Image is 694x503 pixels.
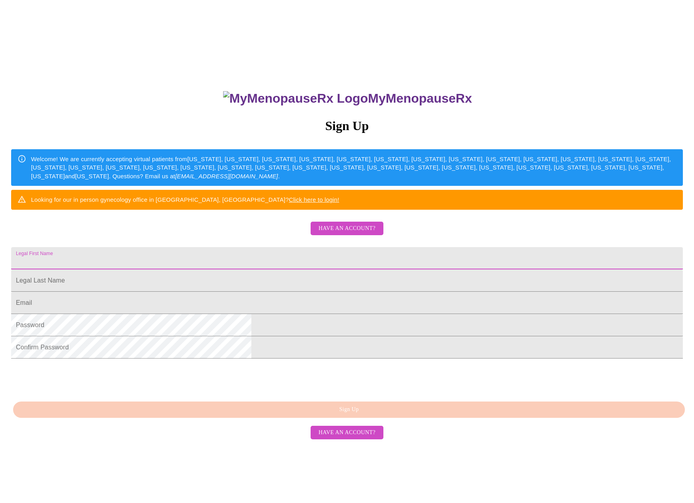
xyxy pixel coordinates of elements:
[11,363,132,394] iframe: reCAPTCHA
[319,224,375,234] span: Have an account?
[12,91,683,106] h3: MyMenopauseRx
[11,119,683,133] h3: Sign Up
[31,152,677,183] div: Welcome! We are currently accepting virtual patients from [US_STATE], [US_STATE], [US_STATE], [US...
[311,426,383,440] button: Have an account?
[223,91,368,106] img: MyMenopauseRx Logo
[311,222,383,236] button: Have an account?
[309,428,385,435] a: Have an account?
[309,230,385,237] a: Have an account?
[31,192,339,207] div: Looking for our in person gynecology office in [GEOGRAPHIC_DATA], [GEOGRAPHIC_DATA]?
[319,428,375,438] span: Have an account?
[175,173,278,179] em: [EMAIL_ADDRESS][DOMAIN_NAME]
[289,196,339,203] a: Click here to login!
